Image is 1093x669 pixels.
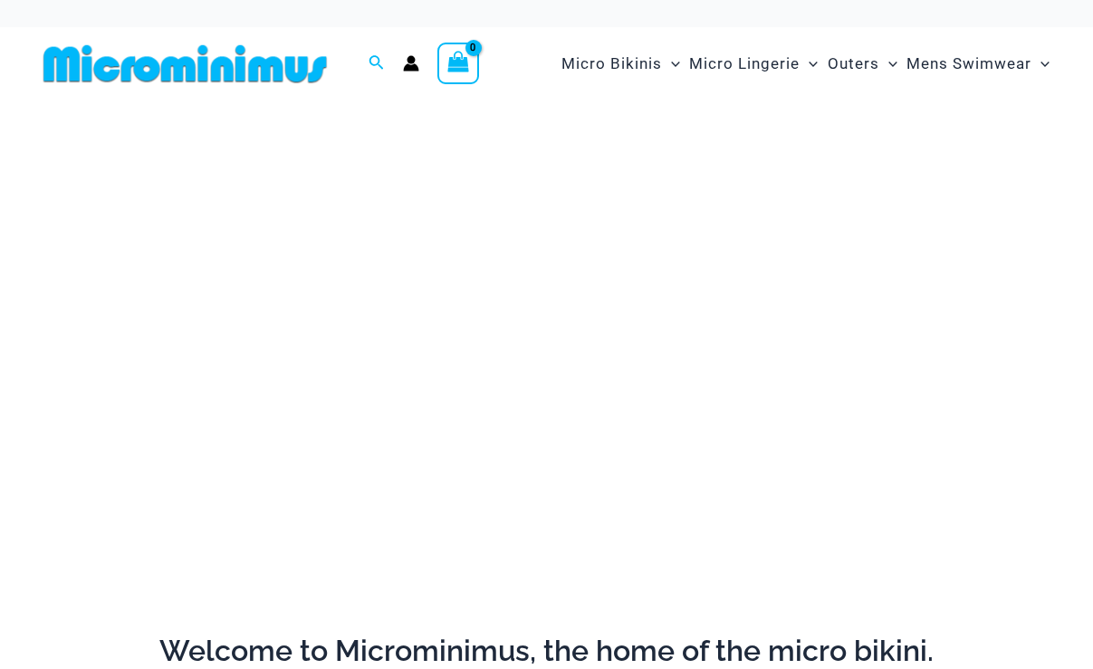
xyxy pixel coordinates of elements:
[828,41,879,87] span: Outers
[662,41,680,87] span: Menu Toggle
[561,41,662,87] span: Micro Bikinis
[823,36,902,91] a: OutersMenu ToggleMenu Toggle
[1031,41,1050,87] span: Menu Toggle
[902,36,1054,91] a: Mens SwimwearMenu ToggleMenu Toggle
[369,53,385,75] a: Search icon link
[879,41,897,87] span: Menu Toggle
[685,36,822,91] a: Micro LingerieMenu ToggleMenu Toggle
[906,41,1031,87] span: Mens Swimwear
[554,33,1057,94] nav: Site Navigation
[437,43,479,84] a: View Shopping Cart, empty
[557,36,685,91] a: Micro BikinisMenu ToggleMenu Toggle
[403,55,419,72] a: Account icon link
[36,43,334,84] img: MM SHOP LOGO FLAT
[800,41,818,87] span: Menu Toggle
[689,41,800,87] span: Micro Lingerie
